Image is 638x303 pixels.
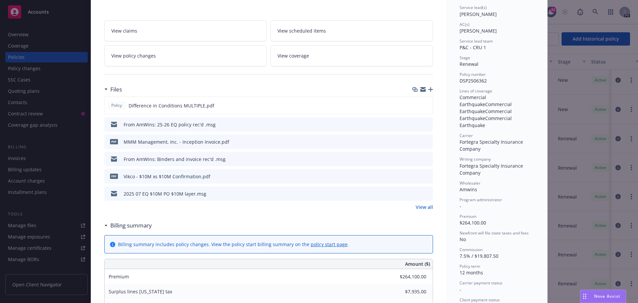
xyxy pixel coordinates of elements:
span: Amount ($) [405,260,430,267]
span: Policy [110,102,123,108]
span: Fortegra Specialty Insurance Company [460,139,524,152]
span: Carrier [460,133,473,138]
button: download file [413,102,419,109]
button: download file [414,138,419,145]
span: Policy number [460,72,486,77]
button: download file [414,121,419,128]
span: Program administrator [460,197,502,203]
a: View policy changes [104,45,267,66]
span: 12 months [460,269,483,276]
span: Policy term [460,263,480,269]
span: Commission [460,247,482,252]
span: [PERSON_NAME] [460,11,497,17]
div: Billing summary includes policy changes. View the policy start billing summary on the . [118,241,349,248]
input: 0.00 [387,272,430,282]
a: View all [416,204,433,211]
span: Commercial Earthquake [460,101,513,114]
span: Lines of coverage [460,88,492,94]
span: Service lead(s) [460,5,487,10]
span: [PERSON_NAME] [460,28,497,34]
span: pdf [110,139,118,144]
button: preview file [424,102,430,109]
span: - [460,203,461,209]
span: View scheduled items [277,27,326,34]
span: View coverage [277,52,309,59]
span: 7.5% / $19,807.50 [460,253,498,259]
div: Vikco - $10M xs $10M Confirmation.pdf [124,173,210,180]
span: View claims [111,27,137,34]
span: AC(s) [460,22,470,27]
span: Client payment status [460,297,500,303]
div: 2025 07 EQ $10M PO $10M layer.msg [124,190,206,197]
span: Wholesaler [460,180,480,186]
h3: Billing summary [110,221,152,230]
span: pdf [110,174,118,179]
span: Stage [460,55,470,61]
span: Premium [109,273,129,280]
span: Fortegra Specialty Insurance Company [460,163,524,176]
div: From AmWins: Binders and invoice rec'd .msg [124,156,226,163]
button: preview file [424,173,430,180]
span: Carrier payment status [460,280,502,286]
a: View coverage [270,45,433,66]
span: P&C - CRU 1 [460,44,486,51]
span: Newfront will file state taxes and fees [460,230,529,236]
span: No [460,236,466,242]
button: Nova Assist [580,290,626,303]
span: DSP2506362 [460,77,487,84]
button: preview file [424,190,430,197]
div: Files [104,85,122,94]
span: Renewal [460,61,478,67]
div: From AmWins: 25-26 EQ policy rec'd .msg [124,121,216,128]
span: Commercial Earthquake [460,94,487,107]
span: - [460,286,461,293]
span: $264,100.00 [460,220,486,226]
button: preview file [424,156,430,163]
span: Commercial Earthquake [460,108,513,121]
button: download file [414,156,419,163]
span: View policy changes [111,52,156,59]
div: Billing summary [104,221,152,230]
span: Difference in Conditions MULTIPLE.pdf [129,102,214,109]
button: download file [414,173,419,180]
span: Surplus lines [US_STATE] tax [109,288,172,295]
a: View claims [104,20,267,41]
button: preview file [424,121,430,128]
h3: Files [110,85,122,94]
div: Drag to move [581,290,589,303]
button: download file [414,190,419,197]
a: policy start page [311,241,348,247]
input: 0.00 [387,287,430,297]
span: Commercial Earthquake [460,115,513,128]
button: preview file [424,138,430,145]
span: Writing company [460,156,491,162]
span: Amwins [460,186,477,193]
span: Nova Assist [594,293,620,299]
span: Service lead team [460,38,493,44]
span: Premium [460,214,477,219]
a: View scheduled items [270,20,433,41]
div: MMM Management, Inc. - Inception Invoice.pdf [124,138,229,145]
